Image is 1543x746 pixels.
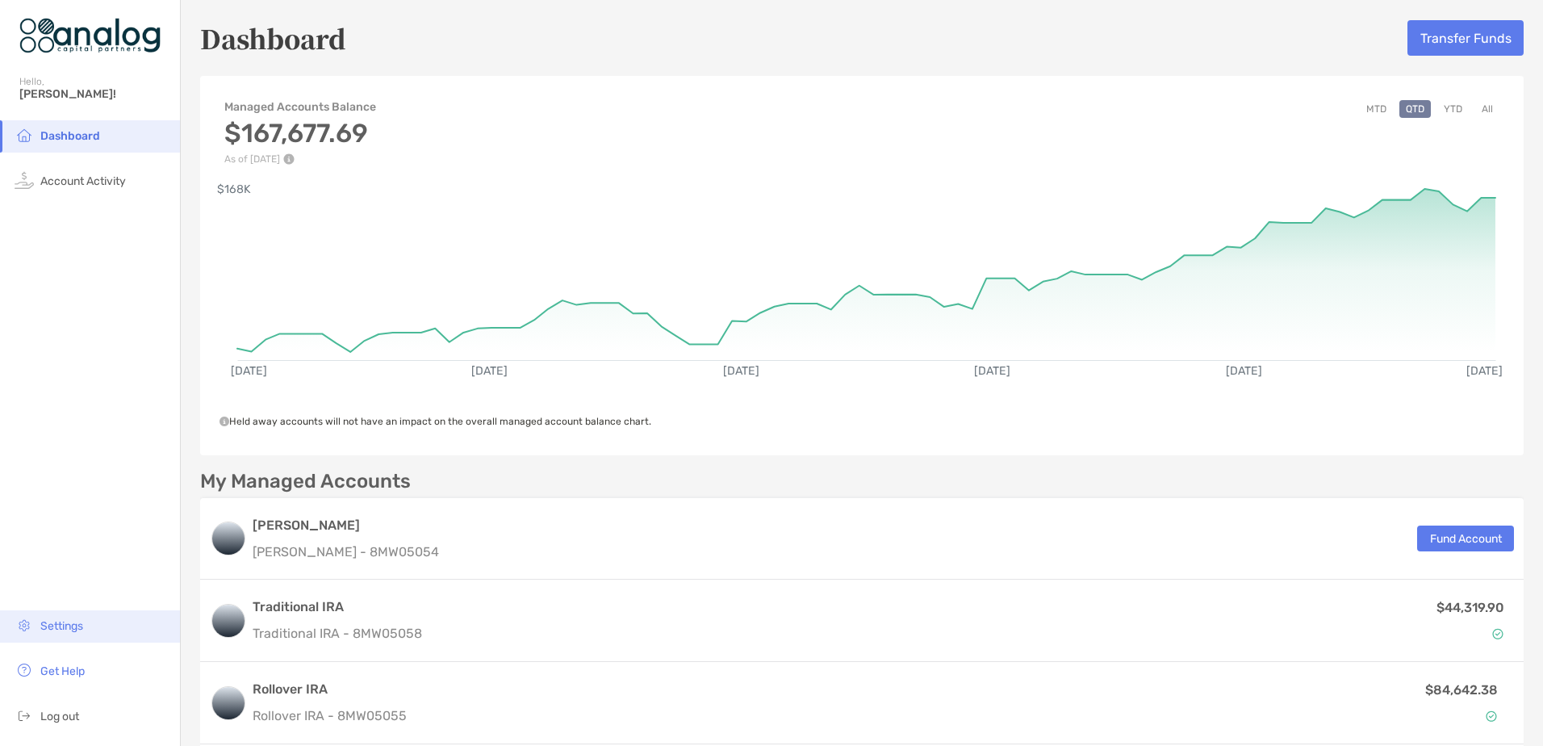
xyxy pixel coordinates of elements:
span: Log out [40,710,79,723]
text: [DATE] [974,364,1010,378]
p: [PERSON_NAME] - 8MW05054 [253,542,439,562]
span: Held away accounts will not have an impact on the overall managed account balance chart. [220,416,651,427]
img: activity icon [15,170,34,190]
p: $44,319.90 [1436,597,1504,618]
img: get-help icon [15,660,34,680]
h3: Rollover IRA [253,680,1194,699]
img: Zoe Logo [19,6,161,65]
text: [DATE] [1466,364,1503,378]
img: logo account [212,605,245,637]
img: Account Status icon [1486,710,1497,722]
h3: Traditional IRA [253,597,422,617]
text: [DATE] [1226,364,1262,378]
button: QTD [1399,100,1431,118]
p: My Managed Accounts [200,471,411,492]
text: [DATE] [231,364,267,378]
img: logo account [212,687,245,719]
img: Performance Info [283,153,295,165]
text: [DATE] [471,364,508,378]
span: Settings [40,619,83,633]
text: [DATE] [723,364,759,378]
span: Account Activity [40,174,126,188]
img: logout icon [15,706,34,725]
h3: $167,677.69 [224,118,376,149]
p: Traditional IRA - 8MW05058 [253,623,422,643]
button: Transfer Funds [1407,20,1524,56]
h5: Dashboard [200,19,346,57]
button: YTD [1437,100,1469,118]
text: $168K [217,182,251,196]
button: Fund Account [1417,526,1514,551]
img: logo account [212,522,245,555]
img: household icon [15,125,34,145]
span: [PERSON_NAME]! [19,87,170,101]
img: settings icon [15,615,34,635]
span: Dashboard [40,129,100,143]
h4: Managed Accounts Balance [224,100,376,114]
p: $84,642.38 [1425,680,1498,700]
button: All [1475,100,1499,118]
span: Get Help [40,664,85,678]
h3: [PERSON_NAME] [253,516,439,535]
img: Account Status icon [1492,628,1503,639]
p: Rollover IRA - 8MW05055 [253,706,1194,726]
button: MTD [1360,100,1393,118]
p: As of [DATE] [224,153,376,165]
